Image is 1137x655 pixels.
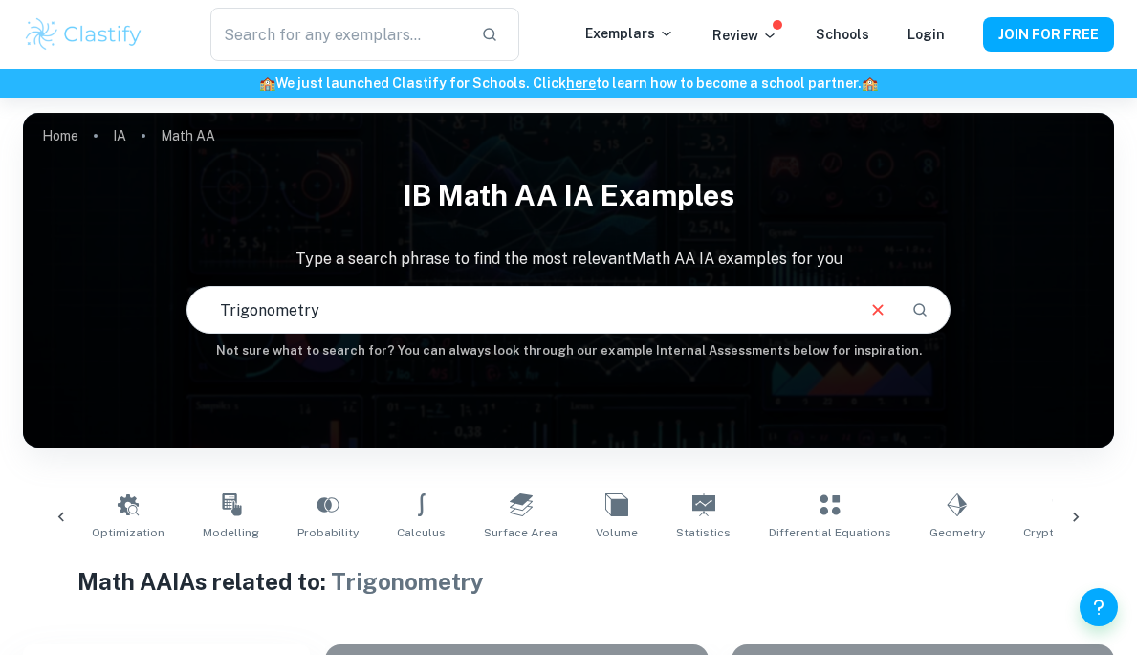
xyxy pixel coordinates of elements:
[816,27,869,42] a: Schools
[862,76,878,91] span: 🏫
[769,524,891,541] span: Differential Equations
[92,524,164,541] span: Optimization
[907,27,945,42] a: Login
[983,17,1114,52] button: JOIN FOR FREE
[23,15,144,54] img: Clastify logo
[113,122,126,149] a: IA
[566,76,596,91] a: here
[585,23,674,44] p: Exemplars
[904,294,936,326] button: Search
[23,341,1114,360] h6: Not sure what to search for? You can always look through our example Internal Assessments below f...
[397,524,446,541] span: Calculus
[4,73,1133,94] h6: We just launched Clastify for Schools. Click to learn how to become a school partner.
[42,122,78,149] a: Home
[23,166,1114,225] h1: IB Math AA IA examples
[596,524,638,541] span: Volume
[187,283,852,337] input: E.g. modelling a logo, player arrangements, shape of an egg...
[210,8,466,61] input: Search for any exemplars...
[259,76,275,91] span: 🏫
[23,248,1114,271] p: Type a search phrase to find the most relevant Math AA IA examples for you
[860,292,896,328] button: Clear
[161,125,215,146] p: Math AA
[331,568,484,595] span: Trigonometry
[203,524,259,541] span: Modelling
[712,25,777,46] p: Review
[676,524,731,541] span: Statistics
[1080,588,1118,626] button: Help and Feedback
[929,524,985,541] span: Geometry
[297,524,359,541] span: Probability
[484,524,558,541] span: Surface Area
[77,564,1060,599] h1: Math AA IAs related to:
[1023,524,1101,541] span: Cryptography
